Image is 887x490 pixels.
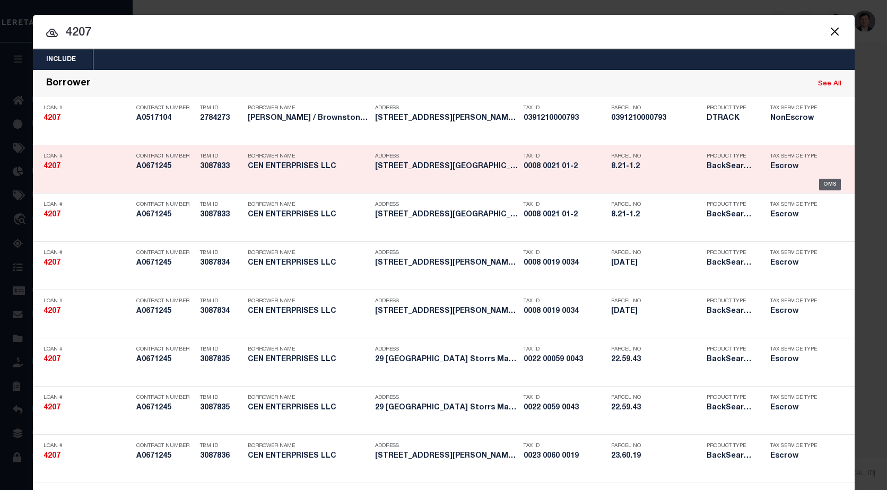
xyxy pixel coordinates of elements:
h5: A0671245 [136,404,195,413]
h5: Escrow [770,211,823,220]
p: Product Type [707,250,754,256]
h5: DTRACK [707,114,754,123]
div: Borrower [46,78,91,90]
h5: 4207 [44,355,131,364]
p: Product Type [707,298,754,304]
p: Contract Number [136,346,195,353]
p: Tax ID [524,395,606,401]
p: TBM ID [200,202,242,208]
h5: 0391210000793 [524,114,606,123]
p: Parcel No [611,298,701,304]
strong: 4207 [44,404,60,412]
h5: BackSearch,Escrow [707,162,754,171]
p: Borrower Name [248,443,370,449]
p: Contract Number [136,105,195,111]
p: Parcel No [611,202,701,208]
p: TBM ID [200,443,242,449]
p: Product Type [707,443,754,449]
strong: 4207 [44,452,60,460]
h5: 0023 0060 0019 [524,452,606,461]
h5: 29 Birchwood Heights Storrs Man... [375,404,518,413]
p: Parcel No [611,346,701,353]
h5: 0022 00059 0043 [524,355,606,364]
p: Borrower Name [248,153,370,160]
h5: CEN ENTERPRISES LLC [248,355,370,364]
h5: BackSearch,Escrow [707,307,754,316]
h5: 3087834 [200,307,242,316]
h5: A0671245 [136,355,195,364]
h5: 295 Hunting Lodge Road Storrs M... [375,162,518,171]
h5: BackSearch,Escrow [707,211,754,220]
p: Loan # [44,298,131,304]
h5: Escrow [770,162,823,171]
h5: CEN ENTERPRISES LLC [248,162,370,171]
p: TBM ID [200,346,242,353]
p: Borrower Name [248,202,370,208]
h5: BackSearch,Escrow [707,452,754,461]
p: Contract Number [136,443,195,449]
h5: A0517104 [136,114,195,123]
div: OMS [819,179,841,190]
p: Contract Number [136,395,195,401]
button: Include [33,49,89,70]
h5: CEN ENTERPRISES LLC [248,259,370,268]
p: Parcel No [611,395,701,401]
h5: 3087833 [200,211,242,220]
h5: Jay Joseph / Brownstone Living, LLC [248,114,370,123]
p: Parcel No [611,443,701,449]
h5: 4207 [44,162,131,171]
p: Address [375,153,518,160]
p: Address [375,250,518,256]
p: Address [375,395,518,401]
p: Borrower Name [248,346,370,353]
p: Tax Service Type [770,105,823,111]
h5: CEN ENTERPRISES LLC [248,307,370,316]
p: Tax ID [524,298,606,304]
p: Tax Service Type [770,443,823,449]
p: Loan # [44,105,131,111]
p: Loan # [44,153,131,160]
h5: 3087836 [200,452,242,461]
h5: 8.19.34 [611,259,701,268]
p: Borrower Name [248,298,370,304]
h5: A0671245 [136,162,195,171]
p: Product Type [707,105,754,111]
h5: A0671245 [136,211,195,220]
p: Contract Number [136,153,195,160]
h5: 6 Westgate Lane Storrs Mansfiel... [375,259,518,268]
h5: 4207 [44,404,131,413]
h5: CEN ENTERPRISES LLC [248,404,370,413]
p: Parcel No [611,250,701,256]
p: Loan # [44,395,131,401]
p: Tax Service Type [770,250,823,256]
a: See All [818,81,841,87]
p: Parcel No [611,105,701,111]
p: Tax ID [524,153,606,160]
h5: BackSearch,Escrow [707,404,754,413]
p: Address [375,105,518,111]
p: Address [375,202,518,208]
h5: 8.21-1.2 [611,162,701,171]
h5: 3087835 [200,404,242,413]
p: Product Type [707,153,754,160]
strong: 4207 [44,163,60,170]
p: Address [375,443,518,449]
h5: 22.59.43 [611,355,701,364]
strong: 4207 [44,115,60,122]
p: Tax ID [524,443,606,449]
p: Address [375,346,518,353]
p: Tax Service Type [770,202,823,208]
p: Tax Service Type [770,395,823,401]
h5: Escrow [770,307,823,316]
h5: 22.59.43 [611,404,701,413]
h5: Escrow [770,404,823,413]
h5: CEN ENTERPRISES LLC [248,452,370,461]
h5: Escrow [770,355,823,364]
h5: Escrow [770,452,823,461]
h5: 4207 [44,307,131,316]
p: TBM ID [200,250,242,256]
p: Tax Service Type [770,346,823,353]
strong: 4207 [44,356,60,363]
p: Tax ID [524,202,606,208]
p: Tax ID [524,346,606,353]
